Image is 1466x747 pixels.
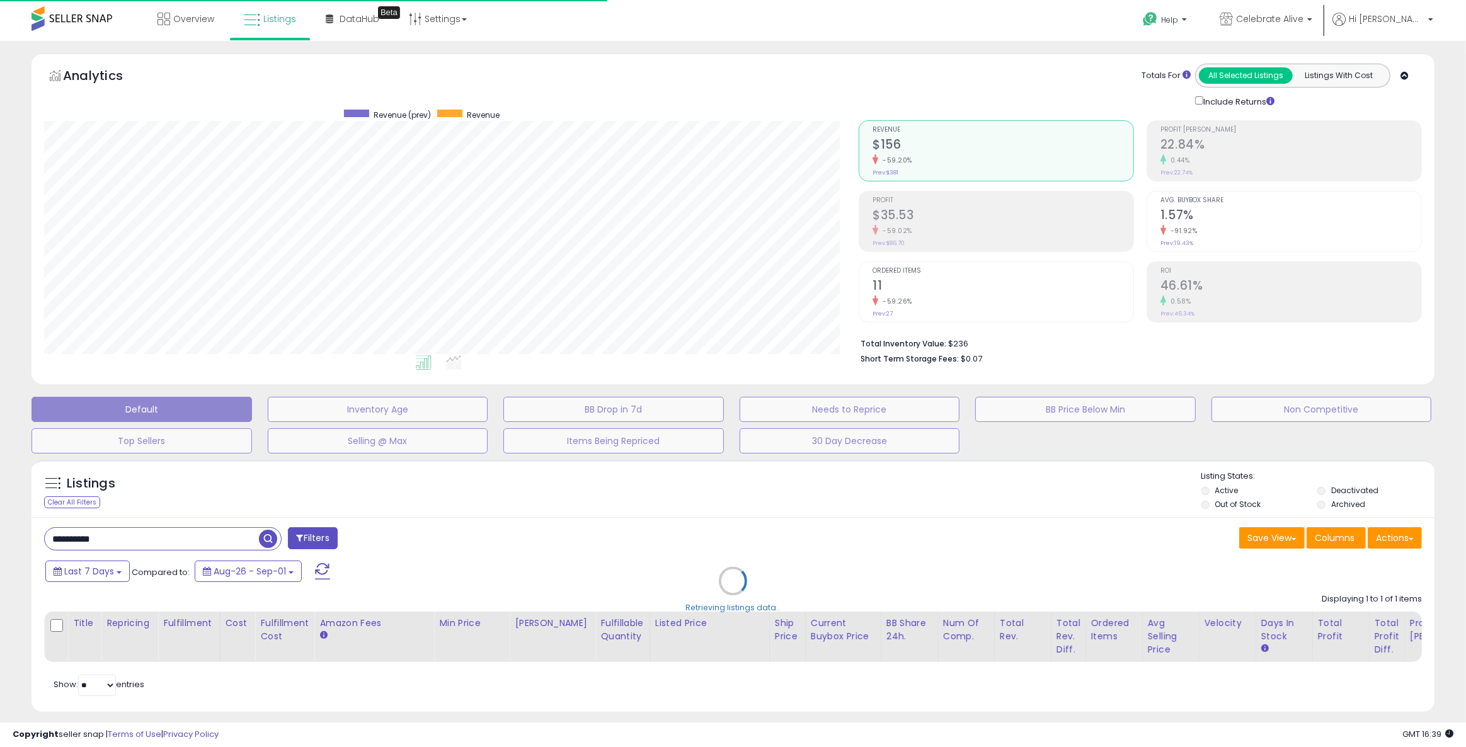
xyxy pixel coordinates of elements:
[1160,278,1421,295] h2: 46.61%
[1160,268,1421,275] span: ROI
[31,397,252,422] button: Default
[108,728,161,740] a: Terms of Use
[873,127,1133,134] span: Revenue
[1142,70,1191,82] div: Totals For
[268,428,488,453] button: Selling @ Max
[467,110,500,120] span: Revenue
[13,729,219,741] div: seller snap | |
[263,13,296,25] span: Listings
[63,67,147,88] h5: Analytics
[1160,208,1421,225] h2: 1.57%
[873,278,1133,295] h2: 11
[163,728,219,740] a: Privacy Policy
[1160,137,1421,154] h2: 22.84%
[873,310,893,317] small: Prev: 27
[1402,728,1453,740] span: 2025-09-9 16:39 GMT
[1166,156,1190,165] small: 0.44%
[961,353,982,365] span: $0.07
[31,428,252,453] button: Top Sellers
[1133,2,1200,41] a: Help
[878,297,912,306] small: -59.26%
[1160,127,1421,134] span: Profit [PERSON_NAME]
[268,397,488,422] button: Inventory Age
[873,197,1133,204] span: Profit
[1160,310,1194,317] small: Prev: 46.34%
[1160,239,1193,247] small: Prev: 19.43%
[873,268,1133,275] span: Ordered Items
[1199,67,1293,84] button: All Selected Listings
[1166,226,1198,236] small: -91.92%
[1292,67,1386,84] button: Listings With Cost
[873,169,898,176] small: Prev: $381
[1161,14,1178,25] span: Help
[1236,13,1303,25] span: Celebrate Alive
[1349,13,1424,25] span: Hi [PERSON_NAME]
[975,397,1196,422] button: BB Price Below Min
[873,208,1133,225] h2: $35.53
[378,6,400,19] div: Tooltip anchor
[686,603,781,614] div: Retrieving listings data..
[503,428,724,453] button: Items Being Repriced
[873,239,905,247] small: Prev: $86.70
[861,353,959,364] b: Short Term Storage Fees:
[1186,94,1290,108] div: Include Returns
[1160,197,1421,204] span: Avg. Buybox Share
[873,137,1133,154] h2: $156
[1166,297,1191,306] small: 0.58%
[1160,169,1193,176] small: Prev: 22.74%
[861,335,1412,350] li: $236
[13,728,59,740] strong: Copyright
[1211,397,1432,422] button: Non Competitive
[861,338,946,349] b: Total Inventory Value:
[1142,11,1158,27] i: Get Help
[878,226,912,236] small: -59.02%
[878,156,912,165] small: -59.20%
[340,13,379,25] span: DataHub
[740,428,960,453] button: 30 Day Decrease
[173,13,214,25] span: Overview
[503,397,724,422] button: BB Drop in 7d
[1332,13,1433,41] a: Hi [PERSON_NAME]
[374,110,431,120] span: Revenue (prev)
[740,397,960,422] button: Needs to Reprice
